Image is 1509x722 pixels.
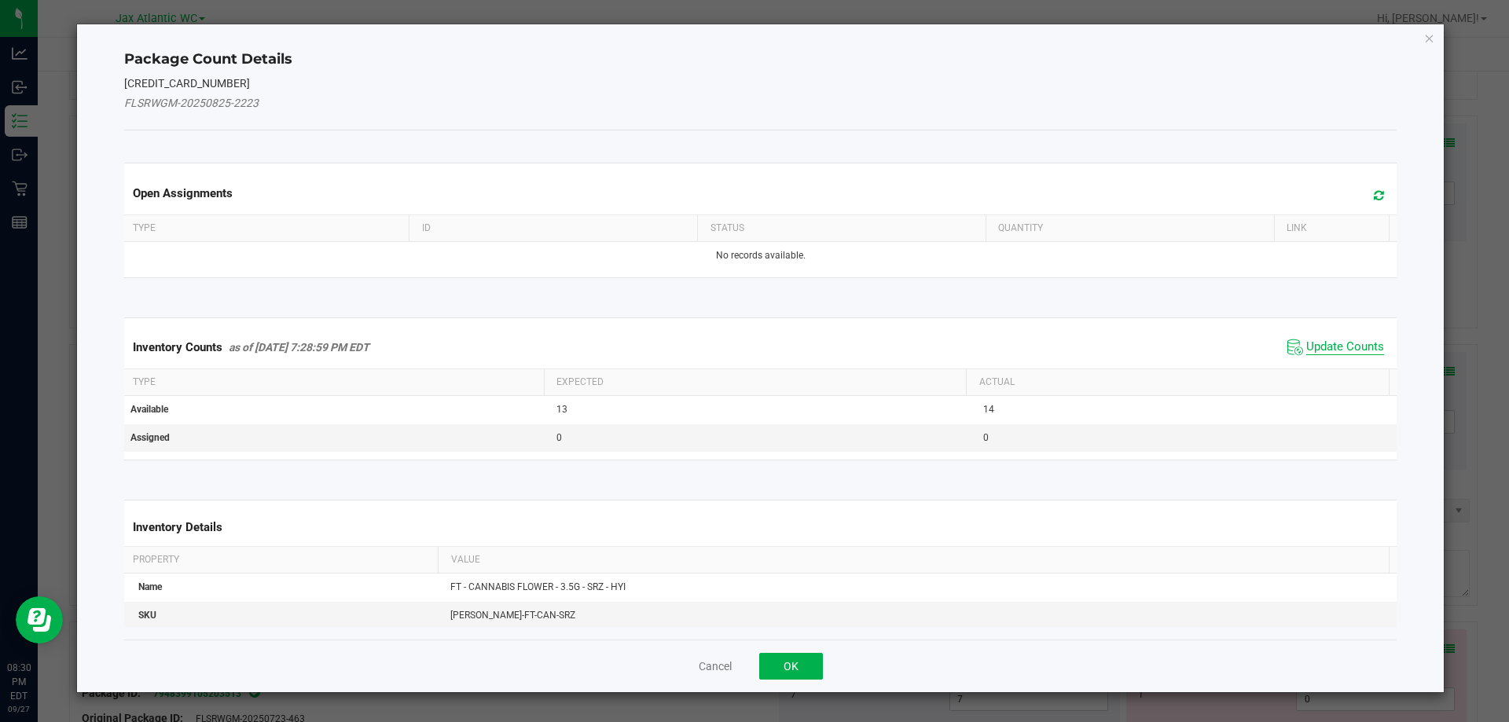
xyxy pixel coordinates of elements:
[124,97,1397,109] h5: FLSRWGM-20250825-2223
[451,554,480,565] span: Value
[130,404,168,415] span: Available
[983,432,989,443] span: 0
[124,49,1397,70] h4: Package Count Details
[133,376,156,387] span: Type
[759,653,823,680] button: OK
[710,222,744,233] span: Status
[138,581,162,592] span: Name
[1424,28,1435,47] button: Close
[1306,339,1384,355] span: Update Counts
[124,78,1397,90] h5: [CREDIT_CARD_NUMBER]
[229,341,369,354] span: as of [DATE] 7:28:59 PM EDT
[133,340,222,354] span: Inventory Counts
[138,610,156,621] span: SKU
[121,242,1401,269] td: No records available.
[556,404,567,415] span: 13
[133,186,233,200] span: Open Assignments
[16,596,63,643] iframe: Resource center
[556,376,604,387] span: Expected
[422,222,431,233] span: ID
[699,658,732,674] button: Cancel
[450,581,626,592] span: FT - CANNABIS FLOWER - 3.5G - SRZ - HYI
[133,520,222,534] span: Inventory Details
[133,554,179,565] span: Property
[979,376,1015,387] span: Actual
[133,222,156,233] span: Type
[130,432,170,443] span: Assigned
[998,222,1043,233] span: Quantity
[1287,222,1307,233] span: Link
[450,610,575,621] span: [PERSON_NAME]-FT-CAN-SRZ
[556,432,562,443] span: 0
[983,404,994,415] span: 14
